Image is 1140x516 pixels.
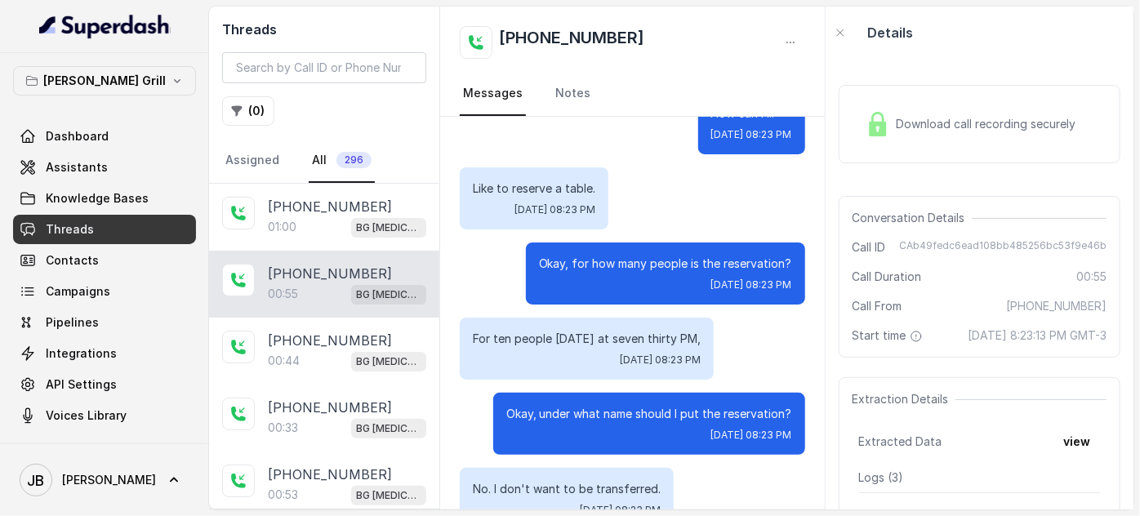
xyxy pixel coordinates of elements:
[460,72,805,116] nav: Tabs
[356,287,421,303] p: BG [MEDICAL_DATA]
[46,376,117,393] span: API Settings
[13,215,196,244] a: Threads
[711,278,792,291] span: [DATE] 08:23 PM
[460,72,526,116] a: Messages
[473,481,661,497] p: No. I don't want to be transferred.
[39,13,171,39] img: light.svg
[899,239,1107,256] span: CAb49fedc6ead108bb485256bc53f9e46b
[268,420,298,436] p: 00:33
[46,314,99,331] span: Pipelines
[1006,298,1107,314] span: [PHONE_NUMBER]
[356,487,421,504] p: BG [MEDICAL_DATA]
[222,139,283,183] a: Assigned
[46,345,117,362] span: Integrations
[46,283,110,300] span: Campaigns
[46,190,149,207] span: Knowledge Bases
[473,180,595,197] p: Like to reserve a table.
[13,122,196,151] a: Dashboard
[13,457,196,503] a: [PERSON_NAME]
[711,128,792,141] span: [DATE] 08:23 PM
[46,159,108,176] span: Assistants
[13,184,196,213] a: Knowledge Bases
[859,434,942,450] span: Extracted Data
[853,298,902,314] span: Call From
[853,210,972,226] span: Conversation Details
[1053,427,1100,456] button: view
[13,153,196,182] a: Assistants
[13,308,196,337] a: Pipelines
[46,407,127,424] span: Voices Library
[43,71,166,91] p: [PERSON_NAME] Grill
[268,331,392,350] p: [PHONE_NUMBER]
[222,96,274,126] button: (0)
[897,116,1083,132] span: Download call recording securely
[539,256,792,272] p: Okay, for how many people is the reservation?
[514,203,595,216] span: [DATE] 08:23 PM
[268,264,392,283] p: [PHONE_NUMBER]
[28,472,45,489] text: JB
[13,66,196,96] button: [PERSON_NAME] Grill
[222,139,426,183] nav: Tabs
[46,252,99,269] span: Contacts
[222,20,426,39] h2: Threads
[268,487,298,503] p: 00:53
[268,353,300,369] p: 00:44
[268,197,392,216] p: [PHONE_NUMBER]
[853,239,886,256] span: Call ID
[268,219,296,235] p: 01:00
[506,406,792,422] p: Okay, under what name should I put the reservation?
[336,152,372,168] span: 296
[268,286,298,302] p: 00:55
[499,26,644,59] h2: [PHONE_NUMBER]
[222,52,426,83] input: Search by Call ID or Phone Number
[711,429,792,442] span: [DATE] 08:23 PM
[13,246,196,275] a: Contacts
[868,23,914,42] p: Details
[46,128,109,145] span: Dashboard
[356,220,421,236] p: BG [MEDICAL_DATA]
[853,269,922,285] span: Call Duration
[356,354,421,370] p: BG [MEDICAL_DATA]
[13,401,196,430] a: Voices Library
[46,221,94,238] span: Threads
[13,277,196,306] a: Campaigns
[968,327,1107,344] span: [DATE] 8:23:13 PM GMT-3
[473,331,701,347] p: For ten people [DATE] at seven thirty PM,
[859,469,1100,486] p: Logs ( 3 )
[620,354,701,367] span: [DATE] 08:23 PM
[552,72,594,116] a: Notes
[268,398,392,417] p: [PHONE_NUMBER]
[853,327,926,344] span: Start time
[13,370,196,399] a: API Settings
[268,465,392,484] p: [PHONE_NUMBER]
[13,339,196,368] a: Integrations
[866,112,890,136] img: Lock Icon
[309,139,375,183] a: All296
[62,472,156,488] span: [PERSON_NAME]
[1076,269,1107,285] span: 00:55
[853,391,955,407] span: Extraction Details
[356,420,421,437] p: BG [MEDICAL_DATA]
